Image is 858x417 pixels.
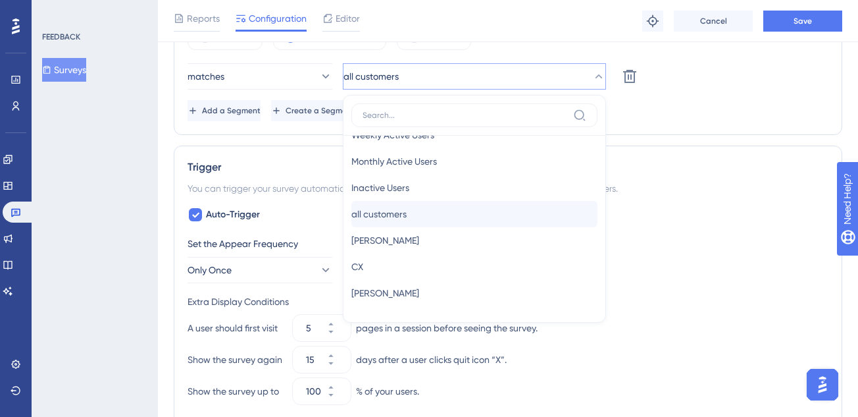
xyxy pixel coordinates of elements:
[351,206,407,222] span: all customers
[351,180,409,196] span: Inactive Users
[674,11,753,32] button: Cancel
[763,11,842,32] button: Save
[351,280,597,306] button: [PERSON_NAME]
[188,236,828,252] div: Set the Appear Frequency
[700,16,727,26] span: Cancel
[343,69,399,84] span: all customers
[188,159,828,175] div: Trigger
[42,58,86,82] button: Surveys
[188,63,332,90] button: matches
[188,352,288,368] div: Show the survey again
[336,11,360,26] span: Editor
[351,153,437,169] span: Monthly Active Users
[249,11,307,26] span: Configuration
[188,320,288,336] div: A user should first visit
[286,105,355,116] span: Create a Segment
[202,105,261,116] span: Add a Segment
[42,32,80,42] div: FEEDBACK
[188,383,288,399] div: Show the survey up to
[351,148,597,175] button: Monthly Active Users
[343,63,606,90] button: all customers
[188,257,332,283] button: Only Once
[351,227,597,254] button: [PERSON_NAME]
[187,11,220,26] span: Reports
[188,294,828,310] div: Extra Display Conditions
[794,16,812,26] span: Save
[356,352,507,368] div: days after a user clicks quit icon “X”.
[188,100,261,121] button: Add a Segment
[206,207,260,223] span: Auto-Trigger
[31,3,82,19] span: Need Help?
[271,100,355,121] button: Create a Segment
[363,110,568,121] input: Search...
[351,175,597,201] button: Inactive Users
[188,262,232,278] span: Only Once
[351,233,419,248] span: [PERSON_NAME]
[351,254,597,280] button: CX
[803,365,842,404] iframe: UserGuiding AI Assistant Launcher
[351,259,363,275] span: CX
[351,285,419,301] span: [PERSON_NAME]
[188,181,828,196] div: You can trigger your survey automatically when the target URL is visited, and/or use the custom t...
[356,320,538,336] div: pages in a session before seeing the survey.
[188,69,224,84] span: matches
[356,383,419,399] div: % of your users.
[351,201,597,227] button: all customers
